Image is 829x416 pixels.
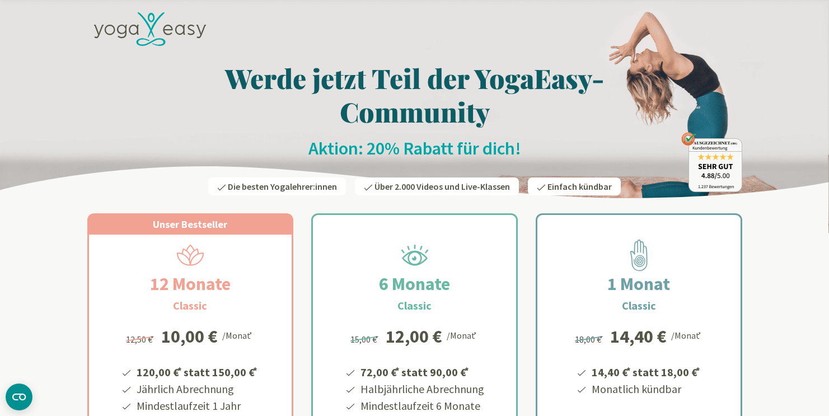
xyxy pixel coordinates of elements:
h3: Classic [397,297,432,314]
span: Unser Bestseller [153,218,227,231]
h3: Classic [173,297,207,314]
h2: 6 Monate [352,270,477,297]
div: 10,00 € [161,328,218,345]
div: 14,40 € [610,328,667,345]
li: 120,00 € statt 150,00 € [135,362,259,381]
span: Einfach kündbar [547,181,612,192]
li: Jährlich Abrechnung [135,381,259,398]
span: 12,50 € [126,334,156,345]
div: /Monat [447,328,479,342]
span: Über 2.000 Videos und Live-Klassen [374,181,510,192]
h2: 12 Monate [123,270,257,297]
h2: Aktion: 20% Rabatt für dich! [87,137,742,160]
li: Mindestlaufzeit 1 Jahr [135,398,259,414]
li: Mindestlaufzeit 6 Monate [359,398,484,414]
li: Monatlich kündbar [590,381,702,398]
img: ausgezeichnet_badge.png [681,132,742,192]
div: /Monat [671,328,703,342]
button: CMP-Widget öffnen [6,384,32,410]
li: 14,40 € statt 18,00 € [590,362,702,381]
h2: 1 Monat [580,270,697,297]
span: Die besten Yogalehrer:innen [228,181,337,192]
h1: Werde jetzt Teil der YogaEasy-Community [87,61,742,128]
span: 18,00 € [575,334,605,345]
div: /Monat [222,328,254,342]
li: 72,00 € statt 90,00 € [359,362,484,381]
div: 12,00 € [386,328,442,345]
li: Halbjährliche Abrechnung [359,381,484,398]
span: 15,00 € [350,334,380,345]
h3: Classic [622,297,656,314]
